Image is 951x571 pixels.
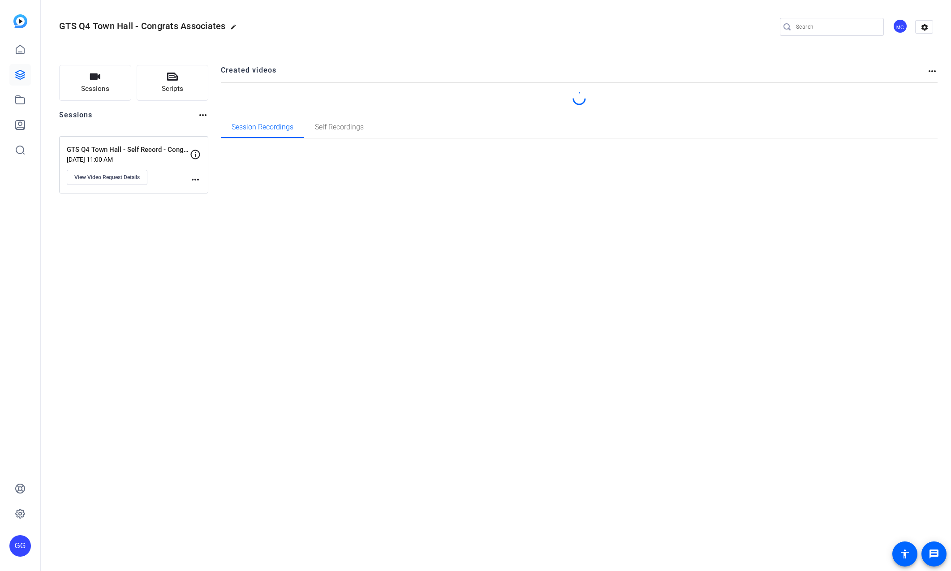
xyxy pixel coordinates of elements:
ngx-avatar: Michael Caso [893,19,908,34]
button: View Video Request Details [67,170,147,185]
mat-icon: edit [230,24,241,34]
mat-icon: accessibility [899,549,910,559]
mat-icon: message [929,549,939,559]
button: Scripts [137,65,209,101]
span: View Video Request Details [74,174,140,181]
span: Scripts [162,84,183,94]
mat-icon: settings [916,21,934,34]
span: Self Recordings [315,124,364,131]
mat-icon: more_horiz [927,66,938,77]
mat-icon: more_horiz [198,110,208,120]
p: [DATE] 11:00 AM [67,156,190,163]
mat-icon: more_horiz [190,174,201,185]
p: GTS Q4 Town Hall - Self Record - Congrats Associat [67,145,190,155]
button: Sessions [59,65,131,101]
span: Session Recordings [232,124,293,131]
span: GTS Q4 Town Hall - Congrats Associates [59,21,226,31]
img: blue-gradient.svg [13,14,27,28]
div: MC [893,19,908,34]
span: Sessions [81,84,109,94]
h2: Created videos [221,65,927,82]
h2: Sessions [59,110,93,127]
div: GG [9,535,31,557]
input: Search [796,21,877,32]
